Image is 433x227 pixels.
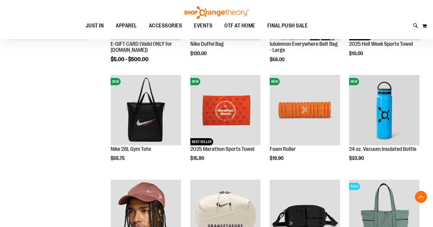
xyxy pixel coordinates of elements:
[190,51,207,56] span: $120.00
[349,183,360,190] span: SALE
[267,72,343,177] div: product
[349,41,413,47] a: 2025 Hell Week Sports Towel
[346,72,422,177] div: product
[86,19,104,33] span: JUST IN
[110,19,143,33] a: APPAREL
[183,6,250,19] img: Shop Orangetheory
[116,19,137,33] span: APPAREL
[349,156,365,161] span: $33.90
[270,146,296,152] a: Foam Roller
[190,78,200,85] span: NEW
[111,41,172,53] a: E-GIFT CARD (Valid ONLY for [DOMAIN_NAME])
[349,75,419,145] img: 24 oz. Vacuum Insulated Bottle
[111,78,121,85] span: NEW
[261,19,314,33] a: FINAL PUSH SALE
[349,51,364,56] span: $10.00
[108,72,184,177] div: product
[267,19,308,33] span: FINAL PUSH SALE
[111,75,181,145] img: Nike 28L Gym Tote
[111,75,181,146] a: Nike 28L Gym ToteNEW
[270,41,338,53] a: lululemon Everywhere Belt Bag - Large
[143,19,188,33] a: ACCESSORIES
[270,78,280,85] span: NEW
[349,146,416,152] a: 24 oz. Vacuum Insulated Bottle
[190,75,261,145] img: 2025 Marathon Sports Towel
[190,75,261,146] a: 2025 Marathon Sports TowelNEWBEST SELLER
[80,19,110,33] a: JUST IN
[349,75,419,146] a: 24 oz. Vacuum Insulated BottleNEW
[415,191,427,203] button: Back To Top
[218,19,261,33] a: OTF AT HOME
[270,57,285,62] span: $56.00
[270,75,340,145] img: Foam Roller
[149,19,182,33] span: ACCESSORIES
[190,138,213,145] span: BEST SELLER
[111,56,149,62] span: $5.00 - $500.00
[190,146,254,152] a: 2025 Marathon Sports Towel
[190,41,224,47] a: Nike Duffel Bag
[111,156,126,161] span: $55.75
[188,19,218,33] a: EVENTS
[187,72,264,177] div: product
[349,78,359,85] span: NEW
[224,19,255,33] span: OTF AT HOME
[270,156,284,161] span: $19.90
[270,75,340,146] a: Foam RollerNEW
[190,156,205,161] span: $15.90
[111,146,151,152] a: Nike 28L Gym Tote
[194,19,212,33] span: EVENTS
